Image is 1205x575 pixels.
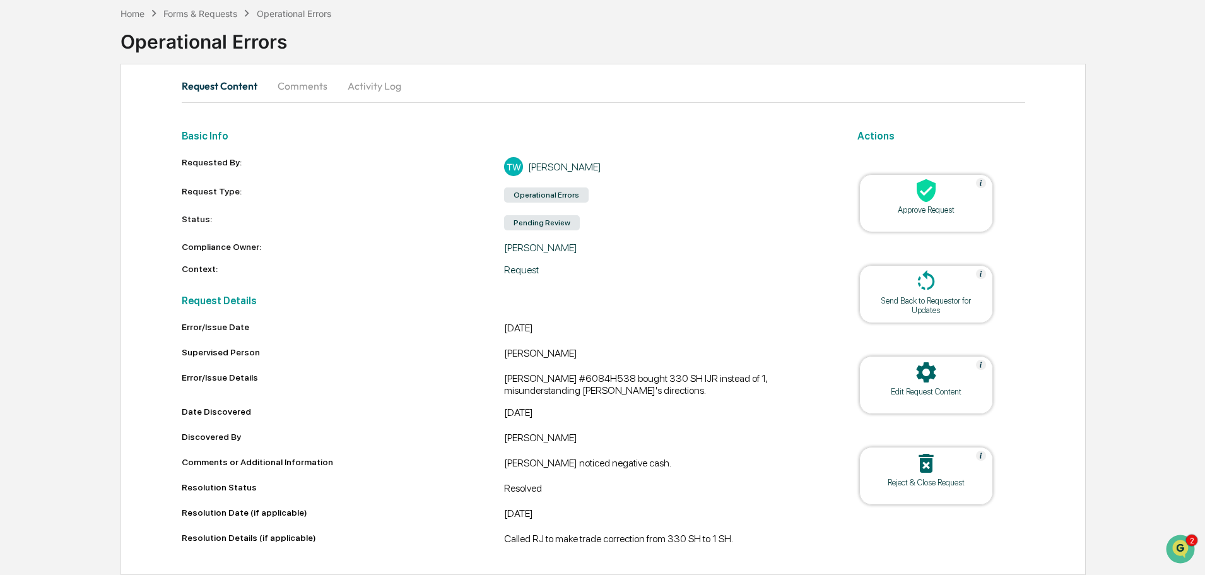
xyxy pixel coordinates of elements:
div: Resolved [504,482,827,497]
div: 🔎 [13,249,23,259]
span: Pylon [126,279,153,288]
div: Comments or Additional Information [182,457,505,467]
div: Error/Issue Date [182,322,505,332]
div: Approve Request [869,205,983,215]
div: [PERSON_NAME] [504,347,827,362]
div: [PERSON_NAME] [504,242,827,254]
img: 1746055101610-c473b297-6a78-478c-a979-82029cc54cd1 [25,172,35,182]
iframe: Open customer support [1165,533,1199,567]
h2: Actions [857,130,1025,142]
img: 1746055101610-c473b297-6a78-478c-a979-82029cc54cd1 [13,97,35,119]
a: 🖐️Preclearance [8,219,86,242]
span: Attestations [104,224,156,237]
div: Operational Errors [257,8,331,19]
h2: Request Details [182,295,827,307]
div: Supervised Person [182,347,505,357]
div: secondary tabs example [182,71,1025,101]
div: Error/Issue Details [182,372,505,391]
a: 🗄️Attestations [86,219,162,242]
div: 🗄️ [91,225,102,235]
span: Data Lookup [25,248,79,261]
div: [DATE] [504,507,827,523]
span: [PERSON_NAME] [39,172,102,182]
div: Status: [182,214,505,232]
button: Request Content [182,71,267,101]
button: Comments [267,71,338,101]
div: Reject & Close Request [869,478,983,487]
button: Start new chat [215,100,230,116]
button: Activity Log [338,71,411,101]
div: Context: [182,264,505,276]
span: • [105,172,109,182]
div: Operational Errors [120,20,1205,53]
div: Date Discovered [182,406,505,417]
div: Start new chat [57,97,207,109]
a: 🔎Data Lookup [8,243,85,266]
div: Requested By: [182,157,505,176]
img: Help [976,269,986,279]
div: [PERSON_NAME] [504,432,827,447]
div: Home [120,8,144,19]
div: Resolution Status [182,482,505,492]
div: [DATE] [504,406,827,422]
div: We're available if you need us! [57,109,173,119]
div: Request [504,264,827,276]
div: Operational Errors [504,187,589,203]
p: How can we help? [13,27,230,47]
div: Send Back to Requestor for Updates [869,296,983,315]
img: Help [976,451,986,461]
div: [PERSON_NAME] noticed negative cash. [504,457,827,472]
h2: Basic Info [182,130,827,142]
span: Sep 11 [112,172,138,182]
div: Past conversations [13,140,85,150]
span: Preclearance [25,224,81,237]
div: Request Type: [182,186,505,204]
div: Resolution Details (if applicable) [182,533,505,543]
div: Edit Request Content [869,387,983,396]
div: Forms & Requests [163,8,237,19]
img: 8933085812038_c878075ebb4cc5468115_72.jpg [26,97,49,119]
img: Help [976,178,986,188]
div: TW [504,157,523,176]
div: Pending Review [504,215,580,230]
div: Called RJ to make trade correction from 330 SH to 1 SH. [504,533,827,548]
div: Compliance Owner: [182,242,505,254]
div: [DATE] [504,322,827,337]
div: [PERSON_NAME] #6084H538 bought 330 SH IJR instead of 1, misunderstanding [PERSON_NAME]'s directions. [504,372,827,396]
div: Resolution Date (if applicable) [182,507,505,518]
div: 🖐️ [13,225,23,235]
button: See all [196,138,230,153]
div: Discovered By [182,432,505,442]
div: [PERSON_NAME] [528,161,601,173]
a: Powered byPylon [89,278,153,288]
img: Help [976,360,986,370]
img: Jack Rasmussen [13,160,33,180]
